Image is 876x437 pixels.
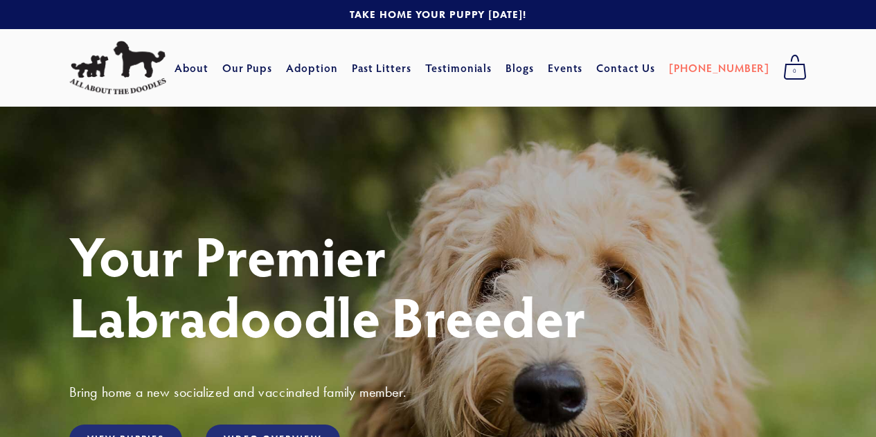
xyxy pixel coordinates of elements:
a: Events [548,55,583,80]
a: 0 items in cart [776,51,814,85]
a: Our Pups [222,55,273,80]
a: [PHONE_NUMBER] [669,55,769,80]
h1: Your Premier Labradoodle Breeder [69,224,807,346]
a: Contact Us [596,55,655,80]
span: 0 [783,62,807,80]
a: Adoption [286,55,338,80]
a: About [175,55,208,80]
h3: Bring home a new socialized and vaccinated family member. [69,383,807,401]
a: Past Litters [352,60,412,75]
a: Blogs [506,55,534,80]
a: Testimonials [425,55,492,80]
img: All About The Doodles [69,41,166,95]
